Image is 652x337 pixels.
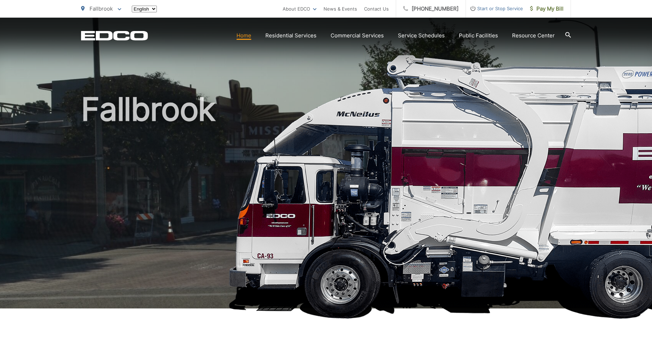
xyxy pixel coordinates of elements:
[364,5,389,13] a: Contact Us
[265,31,316,40] a: Residential Services
[459,31,498,40] a: Public Facilities
[512,31,555,40] a: Resource Center
[398,31,445,40] a: Service Schedules
[283,5,316,13] a: About EDCO
[132,6,157,12] select: Select a language
[81,92,571,315] h1: Fallbrook
[236,31,251,40] a: Home
[81,31,148,41] a: EDCD logo. Return to the homepage.
[324,5,357,13] a: News & Events
[530,5,564,13] span: Pay My Bill
[90,5,113,12] span: Fallbrook
[331,31,384,40] a: Commercial Services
